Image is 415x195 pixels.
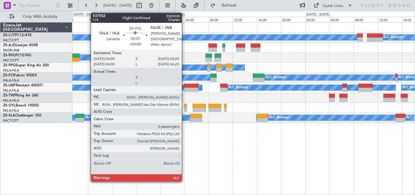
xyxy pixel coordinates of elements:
span: Refresh [217,3,242,8]
a: ZS-SLAChallenger 350 [3,114,41,117]
div: 16:00 [112,17,136,22]
div: A/C Booked [269,113,289,122]
div: 12:00 [233,17,257,22]
button: Only With Activity [7,12,66,22]
button: Quick Links [310,1,355,10]
span: ZS-CJT [3,33,15,37]
div: 08:00 [209,17,233,22]
span: ZS-LMF [3,84,16,87]
div: A/C Booked [113,83,132,92]
a: ZS-LMFNextant 400XTi [3,84,43,87]
div: A/C Booked [106,63,125,72]
div: 04:00 [329,17,354,22]
span: ZS-RVL [3,54,15,57]
a: FALA/HLA [3,108,19,113]
a: FALA/HLA [3,88,19,93]
div: Quick Links [323,3,343,9]
div: A/C Booked [266,73,285,82]
div: [DATE] - [DATE] [74,12,97,17]
span: ZS-PPG [3,64,15,67]
span: ZS-TWP [3,94,16,97]
div: 00:00 [160,17,185,22]
div: 04:00 [184,17,209,22]
a: FALA/HLA [3,78,19,83]
a: ZS-CJTPC12/47E [3,33,32,37]
div: 20:00 [136,17,160,22]
span: ZS-OYL [3,104,16,107]
div: A/C Booked [86,113,105,122]
a: ZS-TWPKing Air 260 [3,94,38,97]
a: ZS-RVLPC12/NG [3,54,31,57]
div: 20:00 [281,17,305,22]
div: 00:00 [305,17,330,22]
input: Trip Number [19,1,53,10]
div: 08:00 [64,17,88,22]
a: ZS-FCIFalcon 900EX [3,74,37,77]
span: [DATE] - [DATE] [103,3,132,8]
a: ZS-AJDLearjet 45XR [3,44,38,47]
a: FACT/CPT [3,58,19,63]
div: 12:00 [378,17,402,22]
div: A/C Booked [384,33,403,42]
span: ZS-FCI [3,74,14,77]
div: 08:00 [354,17,378,22]
a: ZS-OYLBeech 1900D [3,104,39,107]
span: ZS-AJD [3,44,16,47]
span: ZS-SLA [3,114,15,117]
div: 12:00 [88,17,112,22]
div: [DATE] - [DATE] [306,12,330,17]
div: A/C Booked [112,73,132,82]
button: Refresh [207,1,244,10]
a: FACT/CPT [3,118,19,123]
a: FALA/HLA [3,98,19,103]
a: FAOR/JNB [3,48,19,53]
a: FALA/HLA [3,68,19,73]
a: FACT/CPT [3,38,19,43]
span: Only With Activity [16,15,64,19]
div: [DATE] - [DATE] [161,12,185,17]
a: ZS-PPGSuper King Air 200 [3,64,49,67]
div: A/C Booked [229,83,248,92]
div: 16:00 [257,17,281,22]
